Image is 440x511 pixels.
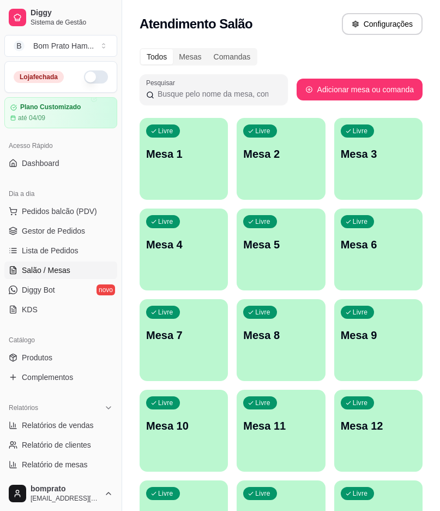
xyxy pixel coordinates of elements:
article: Plano Customizado [20,103,81,111]
a: Relatório de clientes [4,436,117,454]
button: bomprato[EMAIL_ADDRESS][DOMAIN_NAME] [4,480,117,507]
p: Livre [353,217,368,226]
button: Alterar Status [84,70,108,84]
span: Pedidos balcão (PDV) [22,206,97,217]
p: Livre [158,217,173,226]
p: Livre [255,399,270,407]
p: Livre [255,308,270,317]
a: Salão / Mesas [4,262,117,279]
article: até 04/09 [18,114,45,122]
button: LivreMesa 1 [140,118,228,200]
button: Pedidos balcão (PDV) [4,203,117,220]
p: Mesa 1 [146,146,221,162]
button: LivreMesa 12 [334,390,423,472]
div: Bom Prato Ham ... [33,40,94,51]
p: Livre [158,399,173,407]
span: Relatório de clientes [22,439,91,450]
button: LivreMesa 8 [237,299,325,381]
span: Salão / Mesas [22,265,70,276]
p: Livre [353,489,368,498]
span: Diggy [31,8,113,18]
p: Livre [353,127,368,135]
input: Pesquisar [154,88,281,99]
span: Relatórios de vendas [22,420,94,431]
p: Mesa 8 [243,328,318,343]
span: Dashboard [22,158,59,169]
span: bomprato [31,484,100,494]
a: Lista de Pedidos [4,242,117,259]
span: Relatório de mesas [22,459,88,470]
button: LivreMesa 6 [334,209,423,290]
span: Diggy Bot [22,284,55,295]
div: Comandas [208,49,257,64]
p: Mesa 5 [243,237,318,252]
p: Livre [158,489,173,498]
button: LivreMesa 7 [140,299,228,381]
a: Plano Customizadoaté 04/09 [4,97,117,128]
p: Mesa 4 [146,237,221,252]
button: LivreMesa 9 [334,299,423,381]
a: Relatórios de vendas [4,417,117,434]
button: LivreMesa 5 [237,209,325,290]
p: Livre [353,399,368,407]
span: [EMAIL_ADDRESS][DOMAIN_NAME] [31,494,100,503]
p: Mesa 11 [243,418,318,433]
p: Mesa 6 [341,237,416,252]
div: Mesas [173,49,207,64]
p: Livre [158,127,173,135]
button: LivreMesa 2 [237,118,325,200]
p: Livre [353,308,368,317]
h2: Atendimento Salão [140,15,252,33]
p: Livre [255,127,270,135]
p: Livre [158,308,173,317]
button: LivreMesa 11 [237,390,325,472]
p: Mesa 10 [146,418,221,433]
button: LivreMesa 10 [140,390,228,472]
button: Adicionar mesa ou comanda [297,79,423,100]
a: Gestor de Pedidos [4,222,117,240]
span: KDS [22,304,38,315]
a: Produtos [4,349,117,366]
a: Dashboard [4,155,117,172]
a: Diggy Botnovo [4,281,117,299]
p: Mesa 3 [341,146,416,162]
button: Select a team [4,35,117,57]
span: Relatórios [9,403,38,412]
button: Configurações [342,13,423,35]
a: Relatório de fidelidadenovo [4,476,117,493]
span: Lista de Pedidos [22,245,79,256]
div: Acesso Rápido [4,137,117,155]
label: Pesquisar [146,78,179,87]
p: Livre [255,489,270,498]
p: Mesa 12 [341,418,416,433]
button: LivreMesa 3 [334,118,423,200]
div: Loja fechada [14,71,64,83]
div: Todos [141,49,173,64]
span: B [14,40,25,51]
a: Relatório de mesas [4,456,117,473]
span: Gestor de Pedidos [22,225,85,236]
a: Complementos [4,369,117,386]
div: Catálogo [4,331,117,349]
a: DiggySistema de Gestão [4,4,117,31]
span: Complementos [22,372,73,383]
p: Livre [255,217,270,226]
p: Mesa 9 [341,328,416,343]
a: KDS [4,301,117,318]
span: Sistema de Gestão [31,18,113,27]
div: Dia a dia [4,185,117,203]
p: Mesa 7 [146,328,221,343]
button: LivreMesa 4 [140,209,228,290]
span: Produtos [22,352,52,363]
p: Mesa 2 [243,146,318,162]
